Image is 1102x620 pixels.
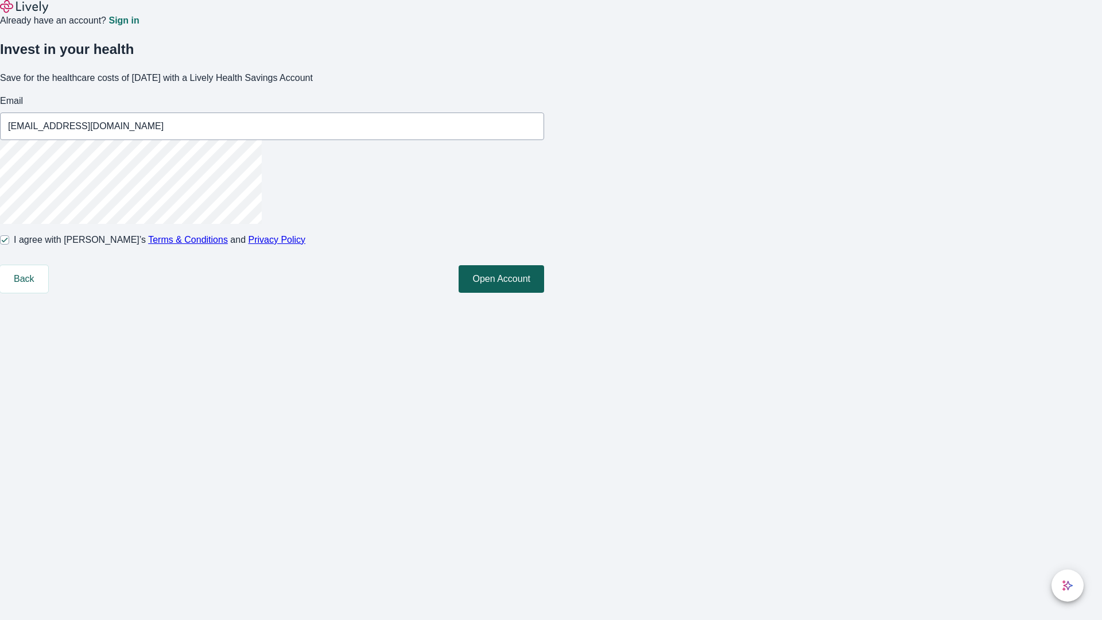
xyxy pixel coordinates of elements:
button: chat [1051,569,1084,602]
a: Sign in [108,16,139,25]
a: Terms & Conditions [148,235,228,245]
button: Open Account [459,265,544,293]
span: I agree with [PERSON_NAME]’s and [14,233,305,247]
a: Privacy Policy [249,235,306,245]
svg: Lively AI Assistant [1062,580,1073,591]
